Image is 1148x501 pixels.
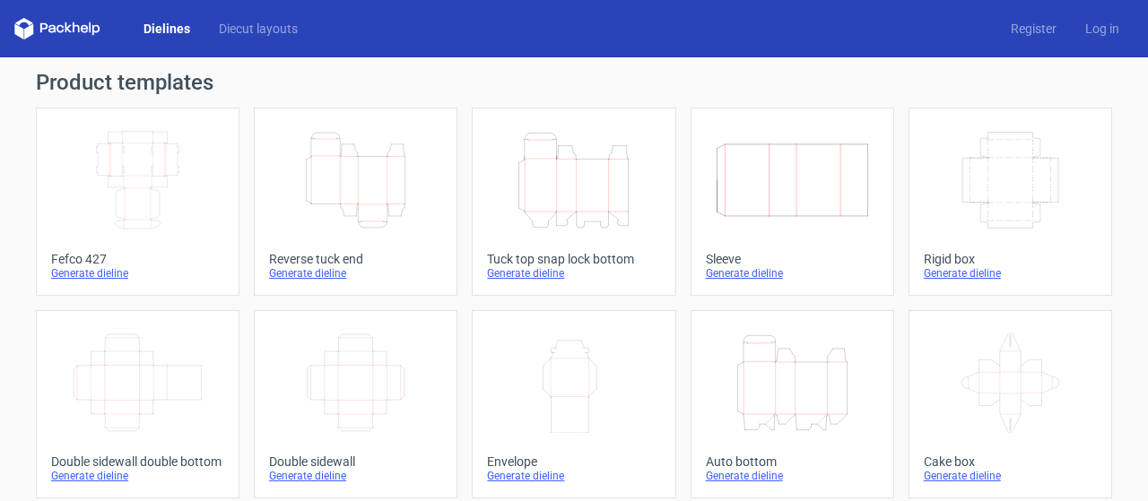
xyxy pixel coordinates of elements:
[472,108,675,296] a: Tuck top snap lock bottomGenerate dieline
[924,252,1097,266] div: Rigid box
[269,252,442,266] div: Reverse tuck end
[706,252,879,266] div: Sleeve
[51,252,224,266] div: Fefco 427
[204,20,312,38] a: Diecut layouts
[487,469,660,483] div: Generate dieline
[924,469,1097,483] div: Generate dieline
[1071,20,1134,38] a: Log in
[36,72,1112,93] h1: Product templates
[269,469,442,483] div: Generate dieline
[909,310,1112,498] a: Cake boxGenerate dieline
[472,310,675,498] a: EnvelopeGenerate dieline
[129,20,204,38] a: Dielines
[996,20,1071,38] a: Register
[706,454,879,469] div: Auto bottom
[487,266,660,281] div: Generate dieline
[487,252,660,266] div: Tuck top snap lock bottom
[924,266,1097,281] div: Generate dieline
[269,266,442,281] div: Generate dieline
[51,454,224,469] div: Double sidewall double bottom
[51,469,224,483] div: Generate dieline
[487,454,660,469] div: Envelope
[36,310,239,498] a: Double sidewall double bottomGenerate dieline
[691,108,894,296] a: SleeveGenerate dieline
[51,266,224,281] div: Generate dieline
[706,266,879,281] div: Generate dieline
[36,108,239,296] a: Fefco 427Generate dieline
[706,469,879,483] div: Generate dieline
[254,108,457,296] a: Reverse tuck endGenerate dieline
[909,108,1112,296] a: Rigid boxGenerate dieline
[269,454,442,469] div: Double sidewall
[691,310,894,498] a: Auto bottomGenerate dieline
[924,454,1097,469] div: Cake box
[254,310,457,498] a: Double sidewallGenerate dieline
